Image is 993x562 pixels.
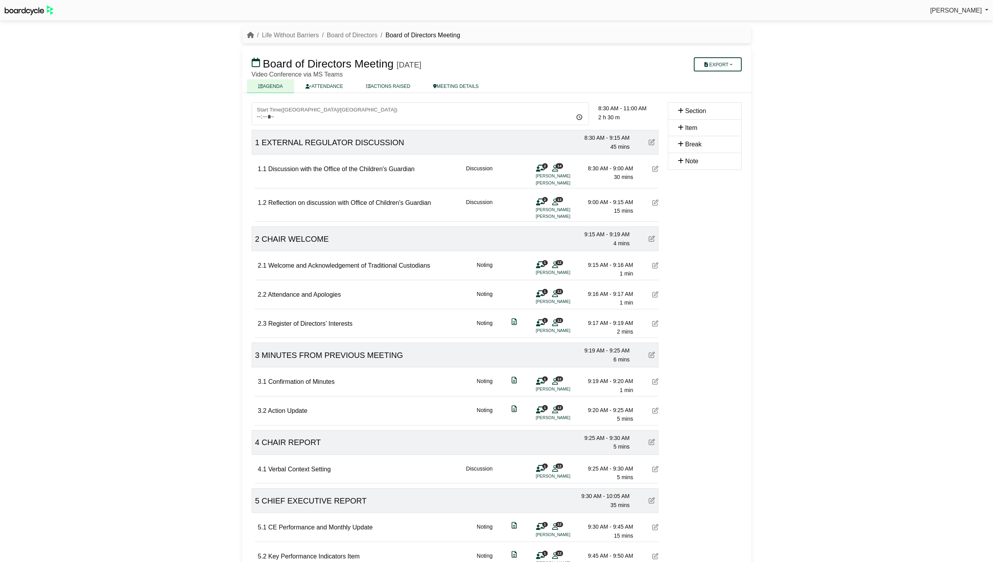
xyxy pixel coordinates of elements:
span: 12 [556,260,563,265]
div: Discussion [466,164,493,186]
div: 9:16 AM - 9:17 AM [578,290,633,298]
span: 1 min [620,270,633,277]
span: Register of Directors’ Interests [268,320,353,327]
span: 5.2 [258,553,267,560]
div: Discussion [466,198,493,220]
span: 5 mins [617,416,633,422]
span: 12 [556,405,563,410]
span: 2 h 30 m [598,114,620,120]
span: Key Performance Indicators Item [268,553,360,560]
span: 4.1 [258,466,267,473]
div: 9:45 AM - 9:50 AM [578,551,633,560]
span: 3.2 [258,407,267,414]
span: 1 [542,463,548,469]
li: [PERSON_NAME] [536,206,595,213]
span: Reflection on discussion with Office of Children's Guardian [268,199,431,206]
span: Section [685,108,706,114]
span: 1 [542,376,548,381]
a: AGENDA [247,79,294,93]
span: CHAIR WELCOME [262,235,329,243]
a: Board of Directors [327,32,377,38]
span: 5 mins [617,474,633,480]
span: Board of Directors Meeting [263,58,393,70]
span: 2 mins [617,328,633,335]
span: 12 [556,318,563,323]
img: BoardcycleBlackGreen-aaafeed430059cb809a45853b8cf6d952af9d84e6e89e1f1685b34bfd5cb7d64.svg [5,5,53,15]
li: Board of Directors Meeting [377,30,460,40]
li: [PERSON_NAME] [536,414,595,421]
span: 12 [556,551,563,556]
div: 8:30 AM - 11:00 AM [598,104,658,113]
span: 12 [556,289,563,294]
span: 14 [556,163,563,168]
span: 2.2 [258,291,267,298]
span: 12 [556,522,563,527]
a: ATTENDANCE [294,79,354,93]
div: 9:19 AM - 9:25 AM [575,346,630,355]
span: 1.2 [258,199,267,206]
span: Item [685,124,697,131]
span: Note [685,158,699,164]
li: [PERSON_NAME] [536,298,595,305]
span: Welcome and Acknowledgement of Traditional Custodians [268,262,430,269]
span: 30 mins [614,174,633,180]
div: 9:30 AM - 10:05 AM [575,492,630,500]
a: Life Without Barriers [262,32,319,38]
div: 8:30 AM - 9:00 AM [578,164,633,173]
li: [PERSON_NAME] [536,269,595,276]
li: [PERSON_NAME] [536,531,595,538]
a: ACTIONS RAISED [355,79,422,93]
span: 4 [255,438,260,447]
span: 1 min [620,387,633,393]
span: 3 [255,351,260,359]
span: 15 mins [614,208,633,214]
span: 1 [542,551,548,556]
span: Confirmation of Minutes [268,378,335,385]
div: 9:30 AM - 9:45 AM [578,522,633,531]
div: [DATE] [397,60,421,69]
span: 15 mins [614,533,633,539]
span: EXTERNAL REGULATOR DISCUSSION [262,138,404,147]
div: 9:00 AM - 9:15 AM [578,198,633,206]
span: [PERSON_NAME] [930,7,982,14]
span: 1 [542,289,548,294]
span: Verbal Context Setting [268,466,331,473]
div: 9:25 AM - 9:30 AM [578,464,633,473]
span: 6 mins [613,356,629,363]
li: [PERSON_NAME] [536,180,595,186]
div: 9:15 AM - 9:16 AM [578,261,633,269]
span: 5 [255,496,260,505]
span: 1.1 [258,166,267,172]
div: 8:30 AM - 9:15 AM [575,133,630,142]
div: 9:17 AM - 9:19 AM [578,319,633,327]
span: 1 min [620,299,633,306]
span: MINUTES FROM PREVIOUS MEETING [262,351,403,359]
span: 5.1 [258,524,267,531]
span: 1 [542,522,548,527]
span: 2.1 [258,262,267,269]
li: [PERSON_NAME] [536,473,595,480]
span: CHAIR REPORT [262,438,321,447]
span: 2 [255,235,260,243]
div: 9:25 AM - 9:30 AM [575,434,630,442]
div: Noting [477,290,492,307]
span: 5 mins [613,443,629,450]
span: 1 [542,405,548,410]
span: Video Conference via MS Teams [252,71,343,78]
span: 12 [556,376,563,381]
span: Attendance and Apologies [268,291,341,298]
li: [PERSON_NAME] [536,327,595,334]
span: 2 [542,197,548,202]
li: [PERSON_NAME] [536,173,595,179]
nav: breadcrumb [247,30,461,40]
span: Discussion with the Office of the Children's Guardian [268,166,415,172]
div: Discussion [466,464,493,482]
span: 3.1 [258,378,267,385]
span: CHIEF EXECUTIVE REPORT [262,496,366,505]
span: 45 mins [610,144,629,150]
span: 4 mins [613,240,629,246]
span: 13 [556,197,563,202]
span: 2.3 [258,320,267,327]
span: 1 [542,260,548,265]
div: 9:20 AM - 9:25 AM [578,406,633,414]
